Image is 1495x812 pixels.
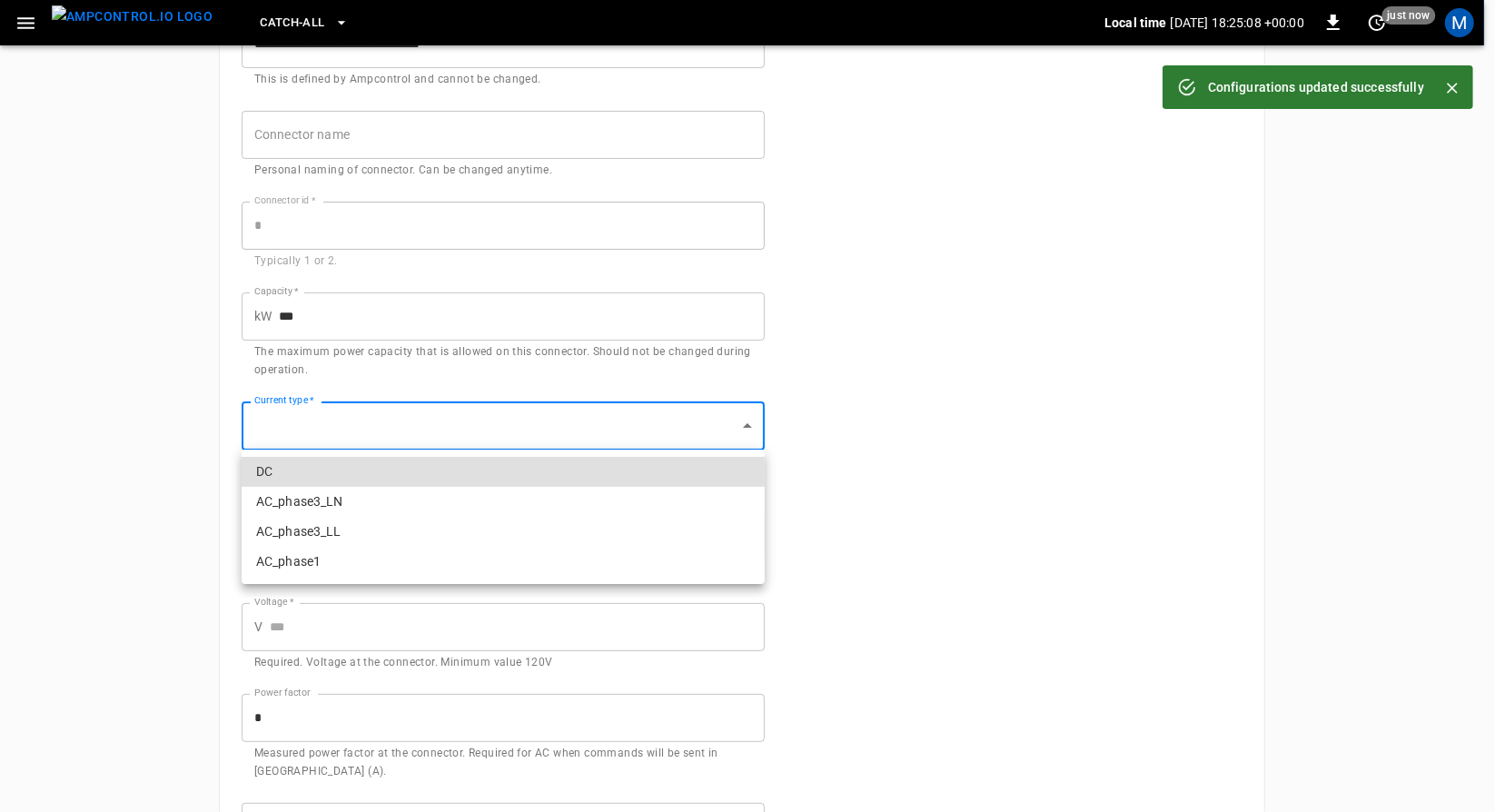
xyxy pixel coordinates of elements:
button: Close [1439,74,1466,102]
li: AC_phase3_LL [242,517,765,547]
li: AC_phase3_LN [242,487,765,517]
li: DC [242,457,765,487]
li: AC_phase1 [242,547,765,577]
div: Configurations updated successfully [1208,71,1424,104]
